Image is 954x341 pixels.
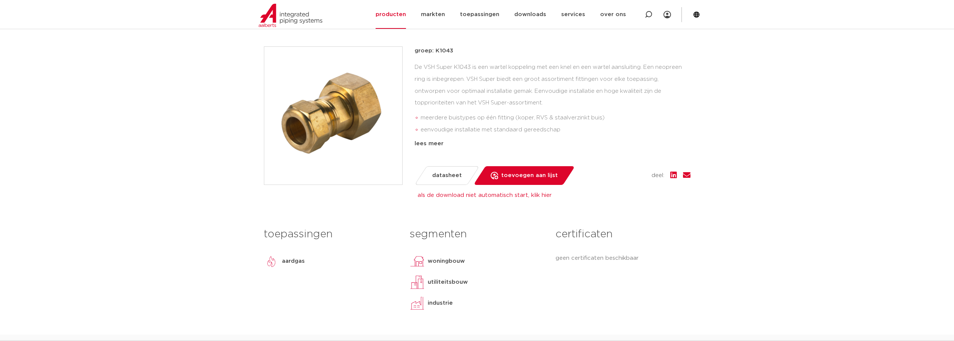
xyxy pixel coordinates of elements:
li: snelle verbindingstechnologie waarbij her-montage mogelijk is [421,136,690,148]
p: aardgas [282,257,305,266]
p: woningbouw [428,257,465,266]
h3: certificaten [556,227,690,242]
li: meerdere buistypes op één fitting (koper, RVS & staalverzinkt buis) [421,112,690,124]
div: lees meer [415,139,690,148]
span: deel: [651,171,664,180]
div: De VSH Super K1043 is een wartel koppeling met een knel en een wartel aansluiting. Een neopreen r... [415,61,690,136]
h3: segmenten [410,227,544,242]
h3: toepassingen [264,227,398,242]
span: datasheet [432,170,462,182]
a: als de download niet automatisch start, klik hier [418,192,552,198]
img: industrie [410,296,425,311]
img: Product Image for VSH Super wartelstuk (knel x binnendraad) voor gas [264,47,402,185]
p: industrie [428,299,453,308]
p: geen certificaten beschikbaar [556,254,690,263]
img: woningbouw [410,254,425,269]
img: aardgas [264,254,279,269]
a: datasheet [414,166,479,185]
p: utiliteitsbouw [428,278,468,287]
span: toevoegen aan lijst [501,170,558,182]
img: utiliteitsbouw [410,275,425,290]
p: groep: K1043 [415,46,690,55]
li: eenvoudige installatie met standaard gereedschap [421,124,690,136]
